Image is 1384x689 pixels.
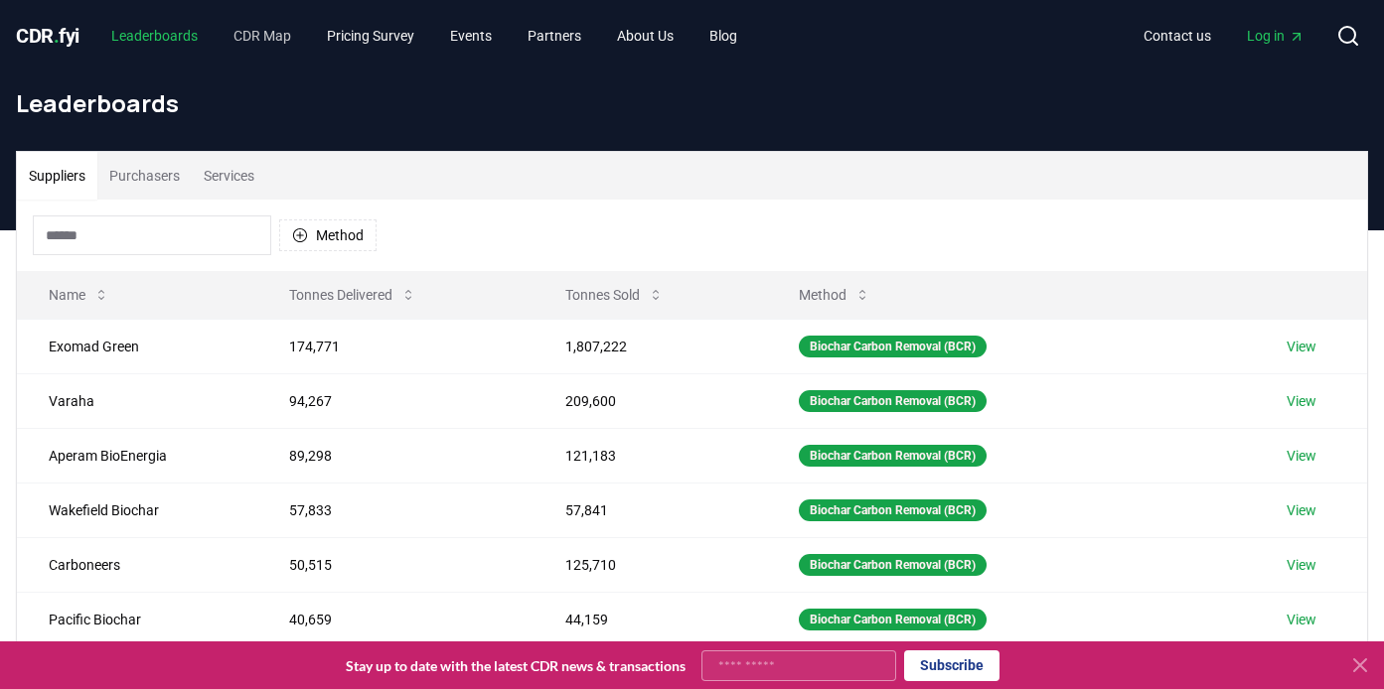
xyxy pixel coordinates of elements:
a: View [1287,337,1316,356]
nav: Main [1128,18,1320,54]
td: Pacific Biochar [17,592,257,646]
button: Method [783,275,886,315]
a: Log in [1231,18,1320,54]
button: Method [279,219,377,251]
button: Tonnes Delivered [273,275,432,315]
a: View [1287,500,1316,520]
span: . [54,24,60,48]
td: Carboneers [17,537,257,592]
a: View [1287,555,1316,575]
span: Log in [1247,26,1305,46]
button: Name [33,275,125,315]
a: Partners [512,18,597,54]
td: Exomad Green [17,319,257,373]
a: Pricing Survey [311,18,430,54]
button: Tonnes Sold [549,275,680,315]
td: Wakefield Biochar [17,482,257,537]
a: About Us [601,18,690,54]
a: CDR.fyi [16,22,79,50]
td: 125,710 [534,537,768,592]
div: Biochar Carbon Removal (BCR) [799,445,987,467]
td: Varaha [17,373,257,428]
div: Biochar Carbon Removal (BCR) [799,609,987,630]
td: 57,833 [257,482,534,537]
a: Leaderboards [95,18,214,54]
td: 121,183 [534,428,768,482]
td: 1,807,222 [534,319,768,373]
div: Biochar Carbon Removal (BCR) [799,390,987,412]
div: Biochar Carbon Removal (BCR) [799,554,987,576]
button: Purchasers [97,152,192,200]
a: Events [434,18,508,54]
div: Biochar Carbon Removal (BCR) [799,499,987,521]
td: 50,515 [257,537,534,592]
a: View [1287,391,1316,411]
button: Suppliers [17,152,97,200]
h1: Leaderboards [16,87,1368,119]
td: 40,659 [257,592,534,646]
div: Biochar Carbon Removal (BCR) [799,336,987,357]
td: 44,159 [534,592,768,646]
nav: Main [95,18,753,54]
td: 174,771 [257,319,534,373]
a: Blog [693,18,753,54]
td: 94,267 [257,373,534,428]
td: 89,298 [257,428,534,482]
td: 209,600 [534,373,768,428]
a: Contact us [1128,18,1227,54]
a: View [1287,446,1316,466]
td: Aperam BioEnergia [17,428,257,482]
td: 57,841 [534,482,768,537]
span: CDR fyi [16,24,79,48]
button: Services [192,152,266,200]
a: View [1287,610,1316,629]
a: CDR Map [218,18,307,54]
